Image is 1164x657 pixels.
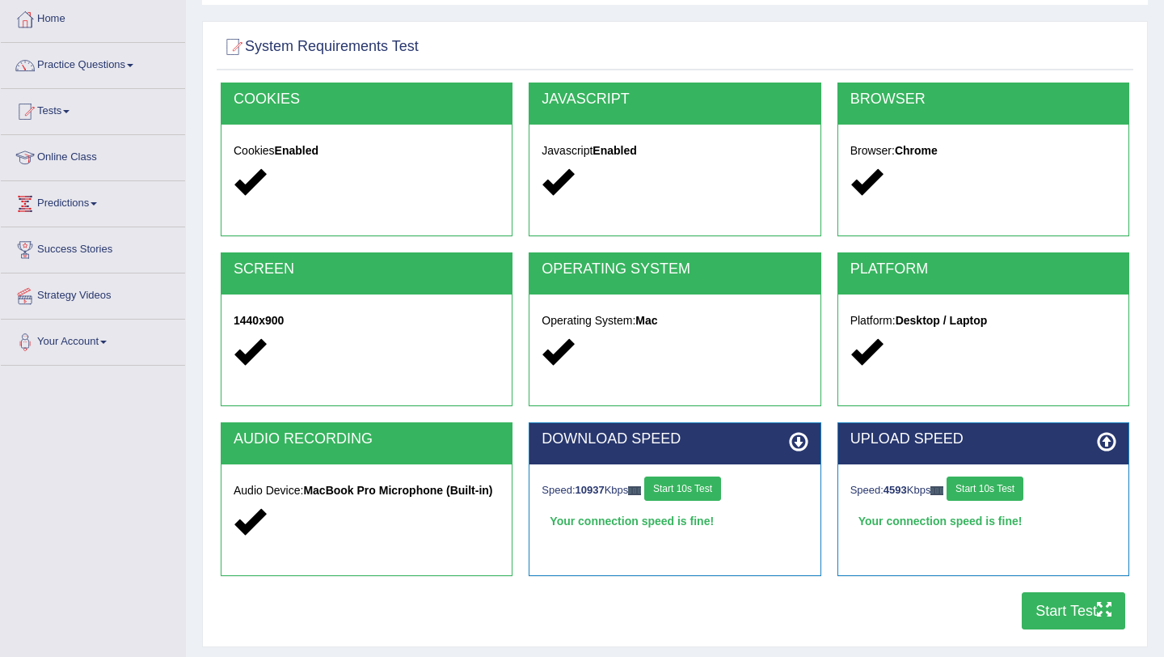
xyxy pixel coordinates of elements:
strong: Chrome [895,144,938,157]
strong: Enabled [275,144,318,157]
h2: OPERATING SYSTEM [542,261,808,278]
div: Your connection speed is fine! [850,509,1116,533]
button: Start Test [1022,592,1125,629]
h2: AUDIO RECORDING [234,431,500,447]
strong: MacBook Pro Microphone (Built-in) [303,484,492,497]
div: Speed: Kbps [542,477,808,505]
strong: 4593 [884,484,907,496]
a: Your Account [1,320,185,360]
a: Success Stories [1,227,185,268]
h2: System Requirements Test [221,35,419,59]
h2: UPLOAD SPEED [850,431,1116,447]
strong: Desktop / Laptop [896,314,988,327]
h5: Audio Device: [234,485,500,497]
a: Online Class [1,135,185,176]
button: Start 10s Test [644,477,721,501]
h5: Operating System: [542,315,808,327]
strong: Mac [635,314,657,327]
a: Strategy Videos [1,273,185,314]
a: Predictions [1,181,185,222]
strong: 10937 [576,484,605,496]
h2: PLATFORM [850,261,1116,278]
strong: 1440x900 [234,314,284,327]
img: ajax-loader-fb-connection.gif [628,486,641,495]
h2: BROWSER [850,91,1116,108]
h5: Browser: [850,145,1116,157]
img: ajax-loader-fb-connection.gif [930,486,943,495]
a: Practice Questions [1,43,185,83]
h2: JAVASCRIPT [542,91,808,108]
h5: Platform: [850,315,1116,327]
h2: DOWNLOAD SPEED [542,431,808,447]
div: Speed: Kbps [850,477,1116,505]
h2: COOKIES [234,91,500,108]
strong: Enabled [593,144,636,157]
div: Your connection speed is fine! [542,509,808,533]
h2: SCREEN [234,261,500,278]
button: Start 10s Test [947,477,1023,501]
h5: Cookies [234,145,500,157]
a: Tests [1,89,185,129]
h5: Javascript [542,145,808,157]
